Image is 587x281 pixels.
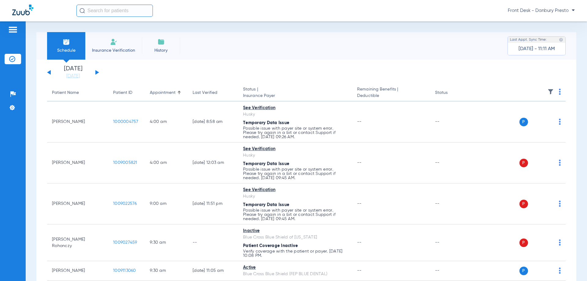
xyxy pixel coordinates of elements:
span: -- [357,202,362,206]
div: Last Verified [193,90,217,96]
span: -- [357,161,362,165]
td: -- [430,142,471,183]
div: Patient Name [52,90,103,96]
a: [DATE] [55,73,91,79]
span: Front Desk - Danbury Presto [508,8,575,14]
span: Schedule [52,47,81,54]
span: -- [357,120,362,124]
span: Insurance Verification [90,47,137,54]
div: Blue Cross Blue Shield of [US_STATE] [243,234,347,241]
span: Patient Coverage Inactive [243,244,298,248]
td: [PERSON_NAME] [47,142,108,183]
span: History [146,47,175,54]
p: Possible issue with payer site or system error. Please try again in a bit or contact Support if n... [243,167,347,180]
img: group-dot-blue.svg [559,201,561,207]
div: Inactive [243,228,347,234]
td: [DATE] 12:03 AM [188,142,238,183]
img: group-dot-blue.svg [559,89,561,95]
th: Status [430,84,471,102]
div: Appointment [150,90,183,96]
img: History [157,38,165,46]
p: Possible issue with payer site or system error. Please try again in a bit or contact Support if n... [243,208,347,221]
div: See Verification [243,146,347,152]
td: -- [430,261,471,281]
td: [DATE] 11:51 PM [188,183,238,224]
img: Zuub Logo [12,5,33,15]
img: x.svg [545,160,551,166]
span: -- [357,240,362,245]
span: P [519,238,528,247]
div: Patient ID [113,90,132,96]
div: Last Verified [193,90,233,96]
div: Patient Name [52,90,79,96]
td: 9:30 AM [145,224,188,261]
td: -- [188,224,238,261]
div: Husky [243,193,347,200]
div: Active [243,264,347,271]
div: See Verification [243,187,347,193]
p: Verify coverage with the patient or payer. [DATE] 10:08 PM. [243,249,347,258]
span: [DATE] - 11:11 AM [519,46,555,52]
img: Manual Insurance Verification [110,38,117,46]
span: 1009022576 [113,202,137,206]
span: P [519,267,528,275]
span: Insurance Payer [243,93,347,99]
div: Blue Cross Blue Shield (FEP BLUE DENTAL) [243,271,347,277]
td: [PERSON_NAME] [47,183,108,224]
img: last sync help info [559,38,563,42]
td: [DATE] 11:05 AM [188,261,238,281]
td: -- [430,102,471,142]
span: Temporary Data Issue [243,121,289,125]
li: [DATE] [55,66,91,79]
td: [PERSON_NAME] [47,102,108,142]
input: Search for patients [76,5,153,17]
th: Remaining Benefits | [352,84,430,102]
span: P [519,118,528,126]
span: Temporary Data Issue [243,162,289,166]
img: Schedule [63,38,70,46]
img: x.svg [545,268,551,274]
span: Temporary Data Issue [243,203,289,207]
img: Search Icon [79,8,85,13]
div: Appointment [150,90,175,96]
span: 1009027459 [113,240,137,245]
img: hamburger-icon [8,26,18,33]
img: x.svg [545,201,551,207]
div: Husky [243,111,347,118]
td: [PERSON_NAME] Rohonczy [47,224,108,261]
span: P [519,159,528,167]
span: Deductible [357,93,425,99]
img: group-dot-blue.svg [559,119,561,125]
img: x.svg [545,119,551,125]
img: x.svg [545,239,551,246]
td: -- [430,183,471,224]
span: -- [357,268,362,273]
p: Possible issue with payer site or system error. Please try again in a bit or contact Support if n... [243,126,347,139]
span: 1000004757 [113,120,138,124]
img: group-dot-blue.svg [559,160,561,166]
td: 4:00 AM [145,142,188,183]
span: 1009005821 [113,161,137,165]
span: P [519,200,528,208]
td: [PERSON_NAME] [47,261,108,281]
img: filter.svg [548,89,554,95]
div: See Verification [243,105,347,111]
td: 9:30 AM [145,261,188,281]
iframe: Chat Widget [556,252,587,281]
span: 1009113060 [113,268,136,273]
td: -- [430,224,471,261]
td: 9:00 AM [145,183,188,224]
span: Last Appt. Sync Time: [510,37,547,43]
img: group-dot-blue.svg [559,239,561,246]
div: Husky [243,152,347,159]
th: Status | [238,84,352,102]
div: Patient ID [113,90,140,96]
td: 4:00 AM [145,102,188,142]
td: [DATE] 8:58 AM [188,102,238,142]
